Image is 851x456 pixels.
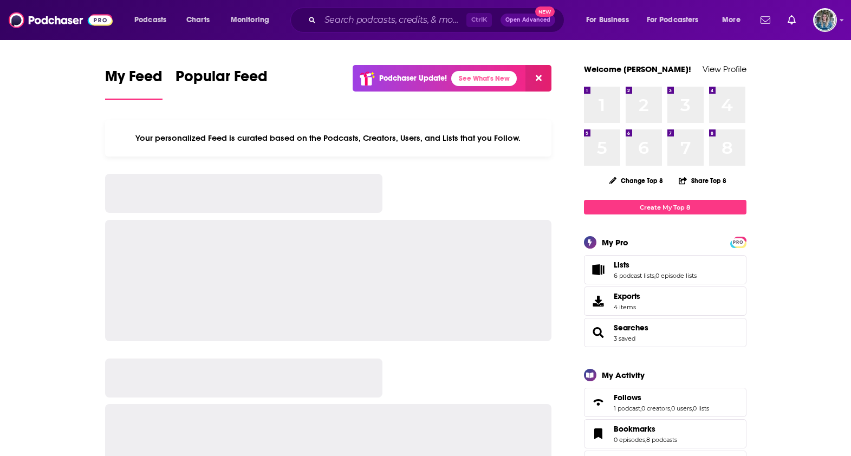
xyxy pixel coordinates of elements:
[176,67,268,92] span: Popular Feed
[722,12,740,28] span: More
[231,12,269,28] span: Monitoring
[9,10,113,30] img: Podchaser - Follow, Share and Rate Podcasts
[614,405,640,412] a: 1 podcast
[584,255,746,284] span: Lists
[602,370,645,380] div: My Activity
[614,393,641,402] span: Follows
[584,286,746,316] a: Exports
[186,12,210,28] span: Charts
[614,424,677,434] a: Bookmarks
[584,419,746,448] span: Bookmarks
[654,272,655,279] span: ,
[678,170,727,191] button: Share Top 8
[813,8,837,32] button: Show profile menu
[105,67,163,100] a: My Feed
[714,11,754,29] button: open menu
[584,318,746,347] span: Searches
[584,64,691,74] a: Welcome [PERSON_NAME]!
[466,13,492,27] span: Ctrl K
[588,262,609,277] a: Lists
[535,6,555,17] span: New
[703,64,746,74] a: View Profile
[670,405,671,412] span: ,
[783,11,800,29] a: Show notifications dropdown
[655,272,697,279] a: 0 episode lists
[640,405,641,412] span: ,
[756,11,775,29] a: Show notifications dropdown
[692,405,693,412] span: ,
[645,436,646,444] span: ,
[588,426,609,441] a: Bookmarks
[693,405,709,412] a: 0 lists
[732,238,745,246] a: PRO
[105,67,163,92] span: My Feed
[451,71,517,86] a: See What's New
[614,260,697,270] a: Lists
[813,8,837,32] img: User Profile
[614,335,635,342] a: 3 saved
[588,395,609,410] a: Follows
[614,291,640,301] span: Exports
[379,74,447,83] p: Podchaser Update!
[105,120,552,157] div: Your personalized Feed is curated based on the Podcasts, Creators, Users, and Lists that you Follow.
[584,200,746,214] a: Create My Top 8
[602,237,628,247] div: My Pro
[647,12,699,28] span: For Podcasters
[223,11,283,29] button: open menu
[671,405,692,412] a: 0 users
[614,303,640,311] span: 4 items
[641,405,670,412] a: 0 creators
[586,12,629,28] span: For Business
[501,14,555,27] button: Open AdvancedNew
[614,393,709,402] a: Follows
[127,11,180,29] button: open menu
[813,8,837,32] span: Logged in as EllaDavidson
[505,17,550,23] span: Open Advanced
[603,174,670,187] button: Change Top 8
[579,11,642,29] button: open menu
[646,436,677,444] a: 8 podcasts
[588,294,609,309] span: Exports
[584,388,746,417] span: Follows
[614,272,654,279] a: 6 podcast lists
[640,11,714,29] button: open menu
[588,325,609,340] a: Searches
[320,11,466,29] input: Search podcasts, credits, & more...
[301,8,575,32] div: Search podcasts, credits, & more...
[176,67,268,100] a: Popular Feed
[614,436,645,444] a: 0 episodes
[614,323,648,333] a: Searches
[134,12,166,28] span: Podcasts
[179,11,216,29] a: Charts
[614,260,629,270] span: Lists
[614,424,655,434] span: Bookmarks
